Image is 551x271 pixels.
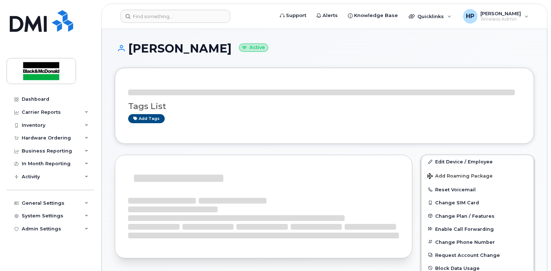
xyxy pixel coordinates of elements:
[421,168,534,183] button: Add Roaming Package
[421,209,534,222] button: Change Plan / Features
[421,222,534,235] button: Enable Call Forwarding
[427,173,493,180] span: Add Roaming Package
[435,226,494,232] span: Enable Call Forwarding
[421,183,534,196] button: Reset Voicemail
[128,102,521,111] h3: Tags List
[421,155,534,168] a: Edit Device / Employee
[421,235,534,249] button: Change Phone Number
[421,196,534,209] button: Change SIM Card
[435,213,495,218] span: Change Plan / Features
[115,42,534,55] h1: [PERSON_NAME]
[421,249,534,262] button: Request Account Change
[239,43,268,52] small: Active
[128,114,165,123] a: Add tags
